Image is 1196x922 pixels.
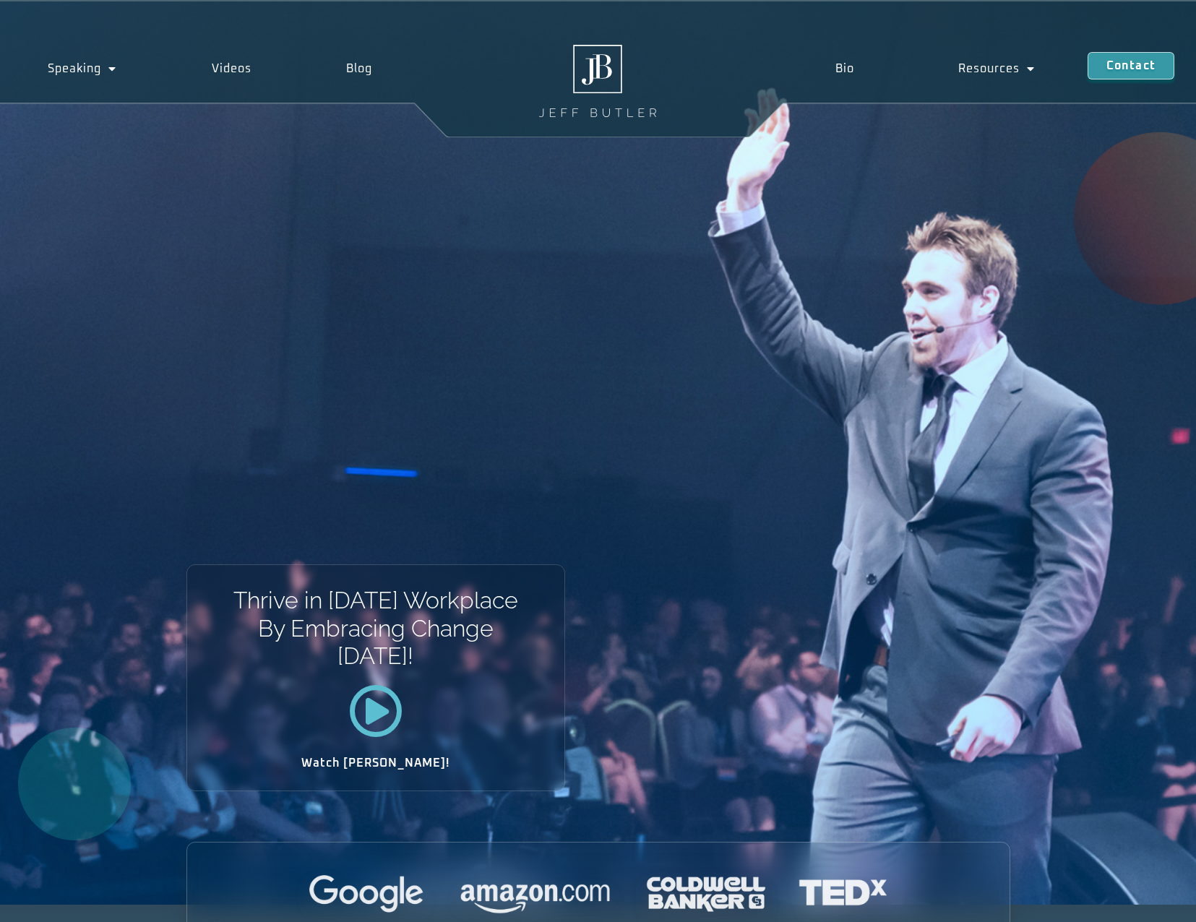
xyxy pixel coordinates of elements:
[1106,60,1156,72] span: Contact
[238,757,514,769] h2: Watch [PERSON_NAME]!
[298,52,420,85] a: Blog
[783,52,1087,85] nav: Menu
[1088,52,1174,79] a: Contact
[783,52,906,85] a: Bio
[164,52,299,85] a: Videos
[232,587,519,670] h1: Thrive in [DATE] Workplace By Embracing Change [DATE]!
[906,52,1088,85] a: Resources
